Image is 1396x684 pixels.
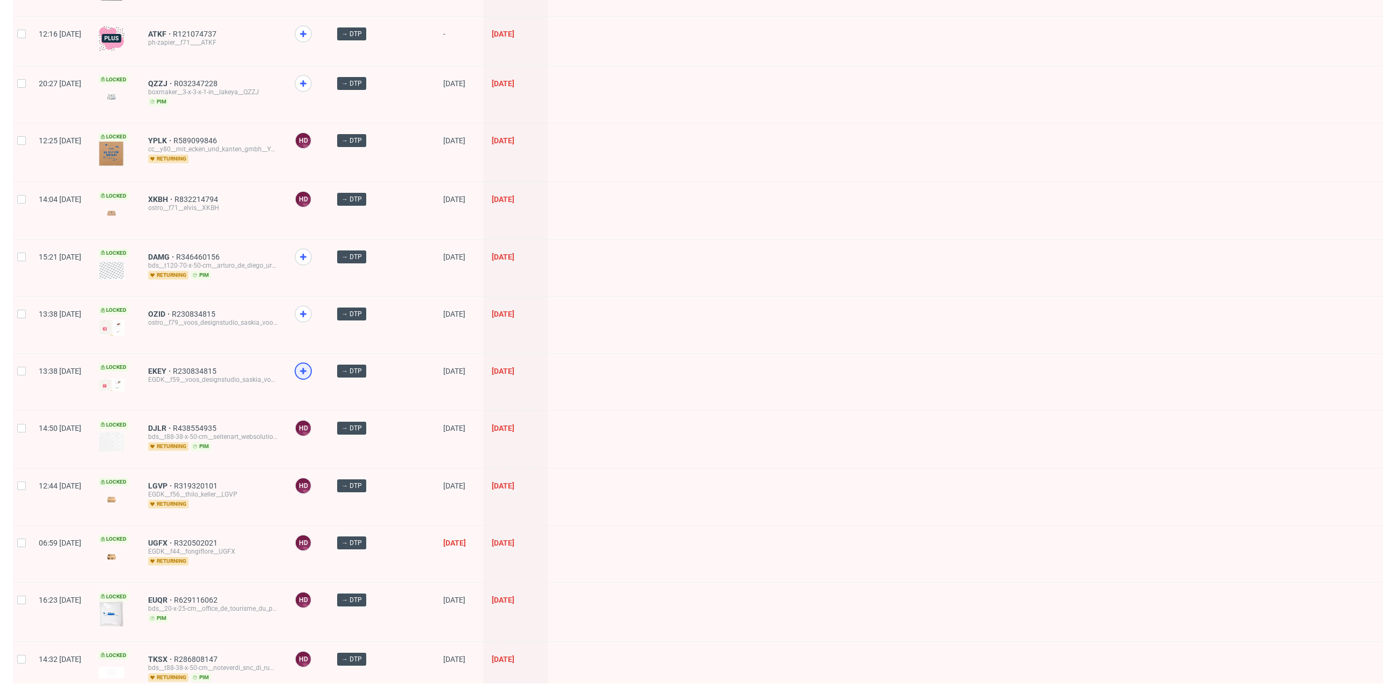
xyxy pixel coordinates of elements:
span: 16:23 [DATE] [39,596,81,604]
span: [DATE] [443,424,465,432]
figcaption: HD [296,592,311,608]
span: [DATE] [492,481,514,490]
span: [DATE] [443,655,465,664]
span: [DATE] [443,253,465,261]
span: returning [148,271,189,280]
div: bds__t120-70-x-50-cm__arturo_de_diego_uribe_echevarria__DAMG [148,261,277,270]
span: → DTP [341,538,362,548]
span: → DTP [341,79,362,88]
span: [DATE] [443,596,465,604]
img: version_two_editor_design [99,89,124,104]
img: version_two_editor_design.png [99,667,124,678]
span: ATKF [148,30,173,38]
span: [DATE] [492,253,514,261]
a: R438554935 [173,424,219,432]
span: Locked [99,363,129,372]
div: ostro__f79__voos_designstudio_saskia_voos__OZID [148,318,277,327]
a: EKEY [148,367,173,375]
span: [DATE] [492,367,514,375]
a: QZZJ [148,79,174,88]
span: XKBH [148,195,174,204]
img: plus-icon.676465ae8f3a83198b3f.png [99,25,124,51]
span: → DTP [341,595,362,605]
span: 14:04 [DATE] [39,195,81,204]
img: version_two_editor_design [99,601,124,627]
span: [DATE] [492,424,514,432]
span: returning [148,673,189,682]
a: R346460156 [176,253,222,261]
img: version_two_editor_design [99,549,124,564]
span: → DTP [341,29,362,39]
span: R032347228 [174,79,220,88]
div: bds__20-x-25-cm__office_de_tourisme_du_pays_de_nemours__EUQR [148,604,277,613]
span: Locked [99,249,129,257]
span: OZID [148,310,172,318]
span: - [443,30,474,53]
span: DJLR [148,424,173,432]
span: Locked [99,592,129,601]
span: 15:21 [DATE] [39,253,81,261]
a: TKSX [148,655,174,664]
div: bds__t88-38-x-50-cm__noteverdi_snc_di_rudoni_cristina_ed_etzi_sonia__TKSX [148,664,277,672]
a: R286808147 [174,655,220,664]
a: DAMG [148,253,176,261]
span: 12:25 [DATE] [39,136,81,145]
a: R320502021 [174,539,220,547]
span: Locked [99,651,129,660]
span: → DTP [341,423,362,433]
span: returning [148,155,189,163]
span: [DATE] [443,367,465,375]
span: Locked [99,132,129,141]
figcaption: HD [296,478,311,493]
span: [DATE] [492,539,514,547]
div: EGDK__f56__thilo_keller__LGVP [148,490,277,499]
span: → DTP [341,194,362,204]
span: pim [191,271,211,280]
span: LGVP [148,481,174,490]
a: R832214794 [174,195,220,204]
img: version_two_editor_design [99,141,124,167]
span: [DATE] [492,310,514,318]
a: R230834815 [173,367,219,375]
span: → DTP [341,366,362,376]
div: ph-zapier__f71____ATKF [148,38,277,47]
span: Locked [99,535,129,543]
span: returning [148,500,189,508]
span: 20:27 [DATE] [39,79,81,88]
span: pim [148,97,169,106]
span: [DATE] [443,79,465,88]
img: version_two_editor_design.png [99,320,124,336]
span: UGFX [148,539,174,547]
div: boxmaker__3-x-3-x-1-in__lakeya__QZZJ [148,88,277,96]
span: 14:50 [DATE] [39,424,81,432]
a: R319320101 [174,481,220,490]
div: cc__y80__mit_ecken_und_kanten_gmbh__YPLK [148,145,277,153]
a: EUQR [148,596,174,604]
span: 12:16 [DATE] [39,30,81,38]
span: 13:38 [DATE] [39,310,81,318]
span: [DATE] [443,310,465,318]
figcaption: HD [296,192,311,207]
a: R121074737 [173,30,219,38]
figcaption: HD [296,535,311,550]
img: version_two_editor_design [99,492,124,507]
span: → DTP [341,481,362,491]
figcaption: HD [296,652,311,667]
img: version_two_editor_design.png [99,432,124,452]
span: → DTP [341,654,362,664]
a: R589099846 [173,136,219,145]
span: R629116062 [174,596,220,604]
a: YPLK [148,136,173,145]
span: 13:38 [DATE] [39,367,81,375]
span: [DATE] [492,655,514,664]
span: [DATE] [443,539,466,547]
